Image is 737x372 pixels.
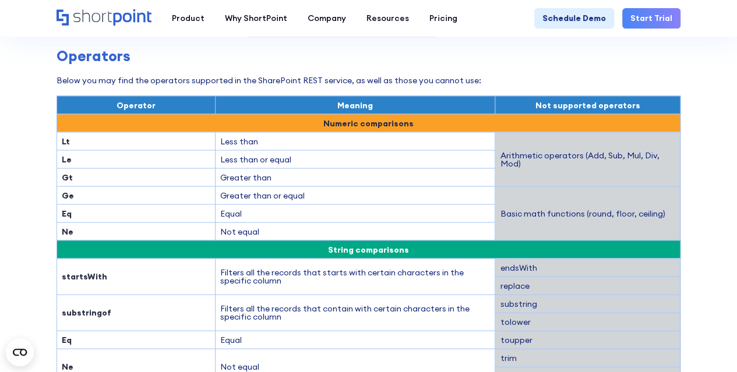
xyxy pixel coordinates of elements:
td: trim [495,349,680,367]
a: Company [297,8,356,29]
a: Pricing [419,8,467,29]
div: Resources [366,12,409,24]
td: Basic math functions (round, floor, ceiling) [495,186,680,240]
strong: startsWith [62,271,107,282]
span: Operator [117,100,156,111]
td: toupper [495,331,680,349]
strong: Ne [62,362,73,372]
strong: Gt [62,172,73,183]
span: String comparisons [328,245,409,255]
span: Meaning [337,100,373,111]
td: Less than [216,132,495,150]
td: Greater than [216,168,495,186]
strong: Ge [62,190,74,201]
strong: Eq [62,208,72,219]
div: Product [172,12,204,24]
td: Greater than or equal [216,186,495,204]
td: Not equal [216,222,495,240]
a: Home [57,9,151,27]
td: substring [495,295,680,313]
td: replace [495,277,680,295]
strong: substringof [62,307,111,318]
strong: Lt [62,136,70,147]
p: Below you may find the operators supported in the SharePoint REST service, as well as those you c... [57,75,680,87]
strong: Ne [62,226,73,237]
td: Filters all the records that starts with certain characters in the specific column [216,258,495,295]
a: Schedule Demo [534,8,614,29]
h3: Operators [57,48,680,65]
td: endsWith [495,258,680,277]
iframe: Chat Widget [679,316,737,372]
button: Open CMP widget [6,338,34,366]
a: Product [161,8,214,29]
td: Arithmetic operators (Add, Sub, Mul, Div, Mod) [495,132,680,186]
strong: Le [62,154,72,165]
span: Not supported operators [535,100,640,111]
div: Why ShortPoint [225,12,287,24]
div: Company [308,12,346,24]
strong: Eq [62,335,72,345]
td: Filters all the records that contain with certain characters in the specific column [216,295,495,331]
td: Equal [216,331,495,349]
a: Why ShortPoint [214,8,297,29]
td: tolower [495,313,680,331]
td: Equal [216,204,495,222]
strong: Numeric comparisons [323,118,414,129]
div: Pricing [429,12,457,24]
td: Less than or equal [216,150,495,168]
a: Start Trial [622,8,680,29]
a: Resources [356,8,419,29]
